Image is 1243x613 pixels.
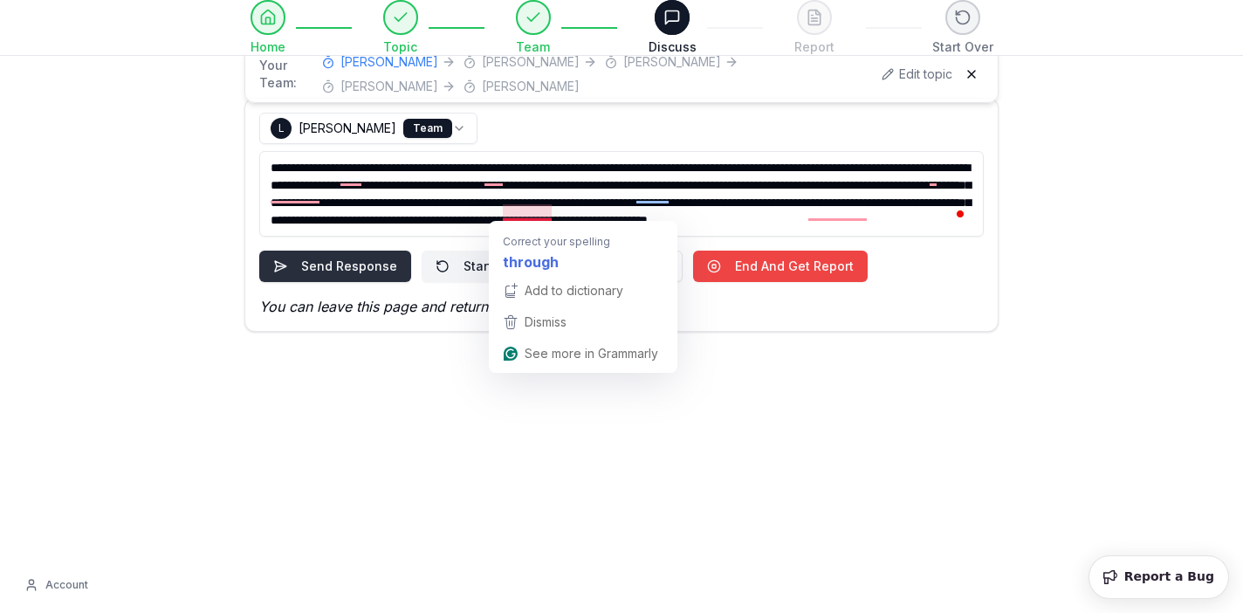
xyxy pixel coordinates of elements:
button: [PERSON_NAME] [463,78,580,95]
i: You can leave this page and return to your discussion anytime. [259,298,673,315]
span: [PERSON_NAME] [340,78,438,95]
span: [PERSON_NAME] [340,53,438,71]
button: End And Get Report [693,251,868,282]
button: Start New [422,251,538,282]
button: [PERSON_NAME] [321,78,438,95]
button: [PERSON_NAME] [604,53,721,71]
button: Account [14,571,99,599]
button: [PERSON_NAME] [463,53,580,71]
button: Send Response [259,251,411,282]
span: Home [251,38,285,56]
span: Report [794,38,834,56]
span: Discuss [649,38,697,56]
span: Edit topic [899,65,952,83]
button: Hide team panel [959,62,984,86]
span: [PERSON_NAME] [482,53,580,71]
span: Topic [383,38,417,56]
button: Edit topic [882,65,952,83]
span: Your Team: [259,57,314,92]
span: [PERSON_NAME] [482,78,580,95]
span: Team [516,38,550,56]
span: [PERSON_NAME] [623,53,721,71]
button: [PERSON_NAME] [321,53,438,71]
span: Start Over [932,38,993,56]
textarea: To enrich screen reader interactions, please activate Accessibility in Grammarly extension settings [259,151,984,237]
span: Account [45,578,88,592]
